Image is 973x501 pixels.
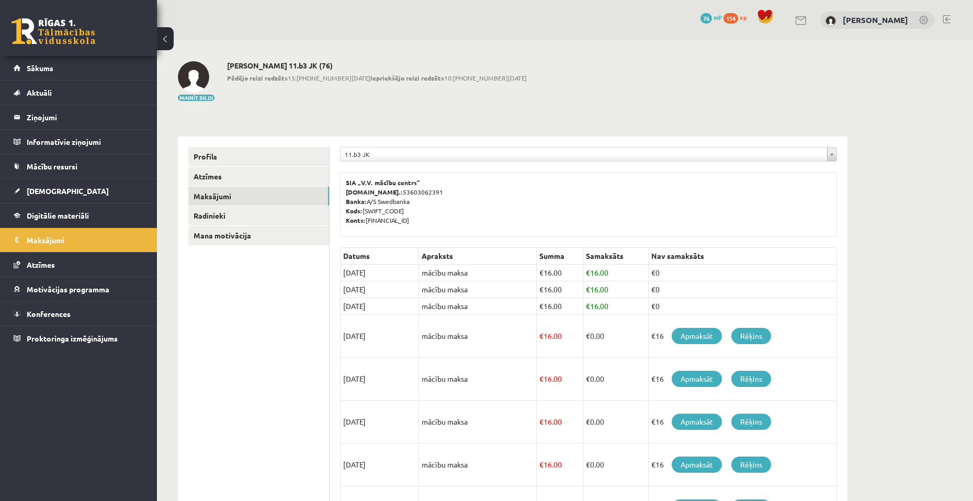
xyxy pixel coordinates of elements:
[539,417,544,426] span: €
[586,460,590,469] span: €
[188,206,329,225] a: Radinieki
[188,226,329,245] a: Mana motivācija
[14,203,144,227] a: Digitālie materiāli
[227,61,527,70] h2: [PERSON_NAME] 11.b3 JK (76)
[27,211,89,220] span: Digitālie materiāli
[672,457,722,473] a: Apmaksāt
[586,284,590,294] span: €
[346,197,367,206] b: Banka:
[731,328,771,344] a: Rēķins
[700,13,712,24] span: 76
[648,315,836,358] td: €16
[539,460,544,469] span: €
[583,358,648,401] td: 0.00
[723,13,738,24] span: 154
[583,401,648,443] td: 0.00
[419,358,537,401] td: mācību maksa
[419,298,537,315] td: mācību maksa
[419,443,537,486] td: mācību maksa
[27,63,53,73] span: Sākums
[341,443,419,486] td: [DATE]
[341,401,419,443] td: [DATE]
[419,401,537,443] td: mācību maksa
[345,147,823,161] span: 11.b3 JK
[188,187,329,206] a: Maksājumi
[341,298,419,315] td: [DATE]
[341,281,419,298] td: [DATE]
[14,302,144,326] a: Konferences
[188,167,329,186] a: Atzīmes
[700,13,722,21] a: 76 mP
[583,298,648,315] td: 16.00
[586,301,590,311] span: €
[419,248,537,265] th: Apraksts
[27,309,71,318] span: Konferences
[648,298,836,315] td: €0
[341,265,419,281] td: [DATE]
[419,281,537,298] td: mācību maksa
[537,265,583,281] td: 16.00
[672,414,722,430] a: Apmaksāt
[27,228,144,252] legend: Maksājumi
[583,443,648,486] td: 0.00
[731,414,771,430] a: Rēķins
[586,268,590,277] span: €
[346,178,421,187] b: SIA „V.V. mācību centrs”
[648,401,836,443] td: €16
[586,331,590,340] span: €
[648,281,836,298] td: €0
[419,265,537,281] td: mācību maksa
[178,61,209,93] img: Kristaps Zomerfelds
[537,358,583,401] td: 16.00
[346,178,831,225] p: 53603062391 A/S Swedbanka [SWIFT_CODE] [FINANCIAL_ID]
[27,284,109,294] span: Motivācijas programma
[227,74,288,82] b: Pēdējo reizi redzēts
[14,154,144,178] a: Mācību resursi
[672,328,722,344] a: Apmaksāt
[346,188,403,196] b: [DOMAIN_NAME].:
[341,248,419,265] th: Datums
[648,443,836,486] td: €16
[341,147,836,161] a: 11.b3 JK
[586,417,590,426] span: €
[714,13,722,21] span: mP
[583,281,648,298] td: 16.00
[346,216,366,224] b: Konts:
[27,88,52,97] span: Aktuāli
[14,81,144,105] a: Aktuāli
[537,401,583,443] td: 16.00
[583,265,648,281] td: 16.00
[539,301,544,311] span: €
[14,228,144,252] a: Maksājumi
[27,334,118,343] span: Proktoringa izmēģinājums
[539,331,544,340] span: €
[370,74,444,82] b: Iepriekšējo reizi redzēts
[341,315,419,358] td: [DATE]
[12,18,95,44] a: Rīgas 1. Tālmācības vidusskola
[672,371,722,387] a: Apmaksāt
[537,281,583,298] td: 16.00
[583,315,648,358] td: 0.00
[14,179,144,203] a: [DEMOGRAPHIC_DATA]
[740,13,746,21] span: xp
[14,326,144,350] a: Proktoringa izmēģinājums
[723,13,752,21] a: 154 xp
[539,268,544,277] span: €
[648,265,836,281] td: €0
[346,207,363,215] b: Kods:
[14,130,144,154] a: Informatīvie ziņojumi
[843,15,908,25] a: [PERSON_NAME]
[583,248,648,265] th: Samaksāts
[648,358,836,401] td: €16
[539,374,544,383] span: €
[537,298,583,315] td: 16.00
[537,443,583,486] td: 16.00
[14,277,144,301] a: Motivācijas programma
[539,284,544,294] span: €
[341,358,419,401] td: [DATE]
[537,248,583,265] th: Summa
[731,371,771,387] a: Rēķins
[14,56,144,80] a: Sākums
[14,253,144,277] a: Atzīmes
[27,105,144,129] legend: Ziņojumi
